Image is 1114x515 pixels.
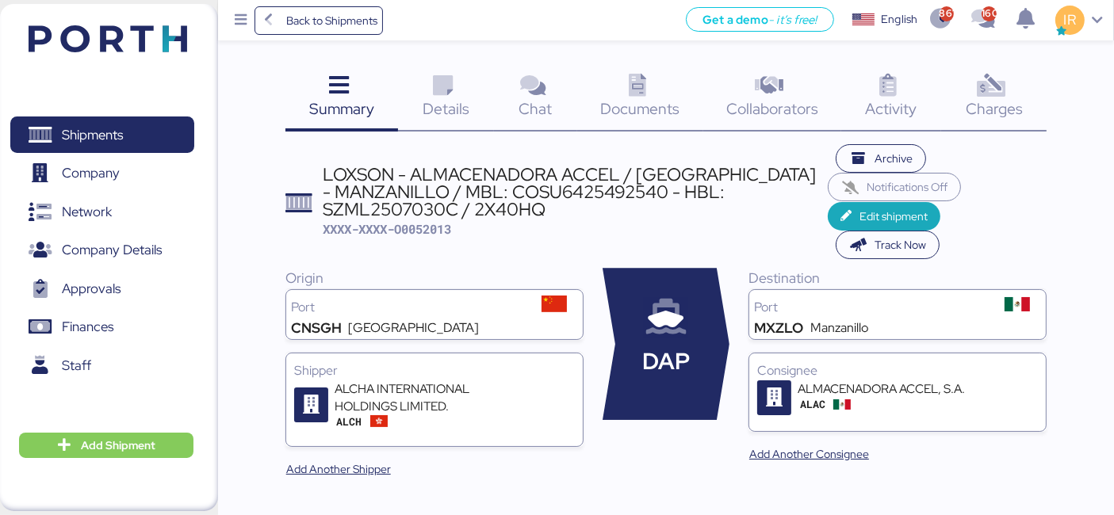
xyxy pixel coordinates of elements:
div: Destination [748,268,1047,288]
button: Archive [836,144,926,173]
button: Edit shipment [828,202,941,231]
div: Port [754,301,993,314]
div: ALCHA INTERNATIONAL HOLDINGS LIMITED. [335,380,525,415]
span: Charges [966,98,1023,119]
span: Shipments [62,124,123,147]
div: Shipper [294,361,575,380]
div: Origin [285,268,584,288]
button: Track Now [836,231,940,259]
a: Approvals [10,270,194,307]
span: Add Another Consignee [749,444,869,463]
span: Archive [875,149,913,168]
span: Documents [600,98,680,119]
div: [GEOGRAPHIC_DATA] [349,322,480,334]
span: Track Now [875,235,927,254]
div: English [881,11,917,28]
span: DAP [642,345,690,379]
button: Add Another Shipper [274,455,404,483]
span: Summary [309,98,374,119]
span: Add Shipment [81,436,155,455]
span: Back to Shipments [286,11,377,30]
span: Collaborators [726,98,818,119]
a: Staff [10,347,194,383]
button: Notifications Off [828,173,961,201]
span: IR [1064,10,1076,30]
span: Staff [62,354,91,377]
span: Add Another Shipper [286,460,391,479]
div: Port [291,301,530,314]
div: ALMACENADORA ACCEL, S.A. [798,380,988,398]
a: Network [10,193,194,230]
button: Add Shipment [19,433,193,458]
span: Company [62,162,120,185]
span: Network [62,200,112,223]
span: Approvals [62,277,121,300]
span: Finances [62,315,113,338]
div: Consignee [757,361,1038,380]
div: Manzanillo [810,322,868,334]
button: Add Another Consignee [737,440,882,468]
span: Activity [866,98,917,119]
a: Company Details [10,232,194,269]
a: Company [10,155,194,192]
span: XXXX-XXXX-O0052013 [323,221,451,237]
div: MXZLO [754,322,803,334]
div: CNSGH [291,322,342,334]
span: Company Details [62,238,162,261]
span: Details [423,98,469,119]
span: Notifications Off [867,177,948,196]
div: LOXSON - ALMACENADORA ACCEL / [GEOGRAPHIC_DATA] - MANZANILLO / MBL: COSU6425492540 - HBL: SZML250... [323,166,828,219]
button: Menu [228,7,255,34]
span: Chat [519,98,552,119]
a: Shipments [10,116,194,153]
a: Finances [10,309,194,345]
a: Back to Shipments [255,6,384,35]
span: Edit shipment [859,207,928,226]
